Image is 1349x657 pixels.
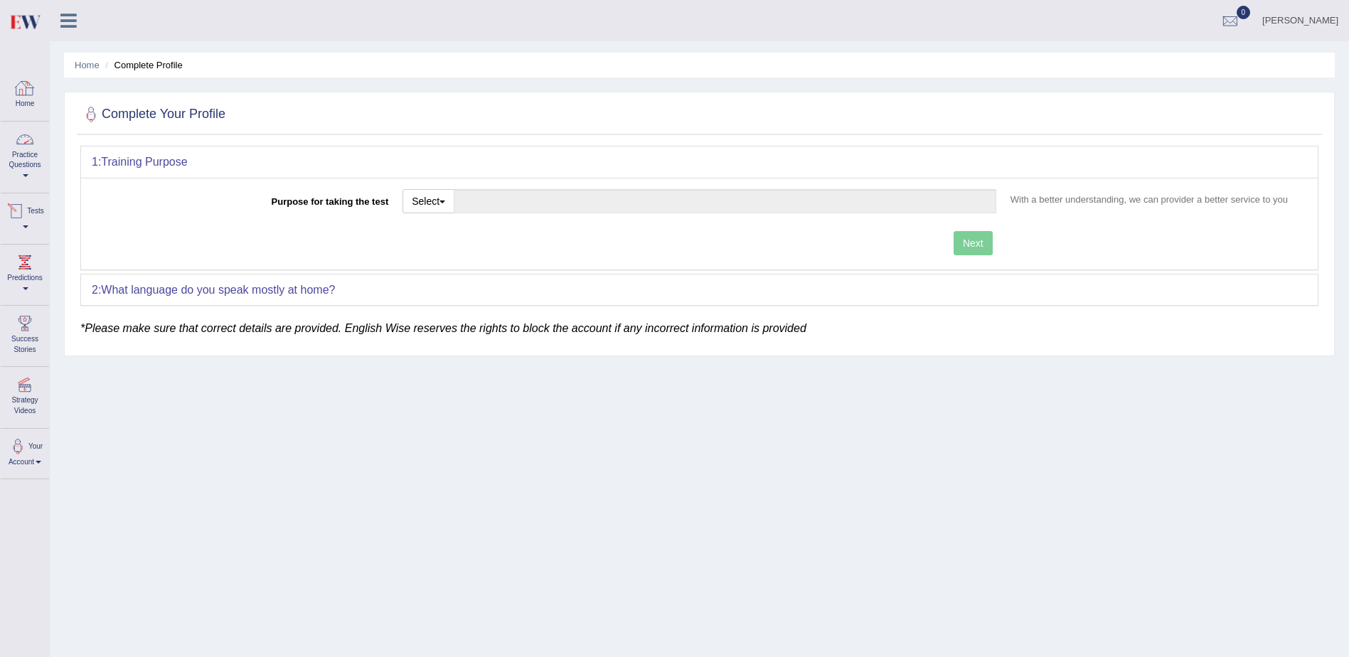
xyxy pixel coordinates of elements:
button: Select [402,189,454,213]
li: Complete Profile [102,58,182,72]
a: Your Account [1,429,49,475]
a: Strategy Videos [1,367,49,423]
a: Home [1,70,49,117]
em: *Please make sure that correct details are provided. English Wise reserves the rights to block th... [80,322,806,334]
p: With a better understanding, we can provider a better service to you [1003,193,1307,206]
a: Tests [1,193,49,240]
a: Home [75,60,100,70]
div: 2: [81,274,1318,306]
a: Practice Questions [1,122,49,188]
b: What language do you speak mostly at home? [101,284,335,296]
label: Purpose for taking the test [92,189,395,208]
div: 1: [81,146,1318,178]
a: Predictions [1,245,49,301]
span: 0 [1237,6,1251,19]
h2: Complete Your Profile [80,104,225,125]
a: Success Stories [1,306,49,362]
b: Training Purpose [101,156,187,168]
